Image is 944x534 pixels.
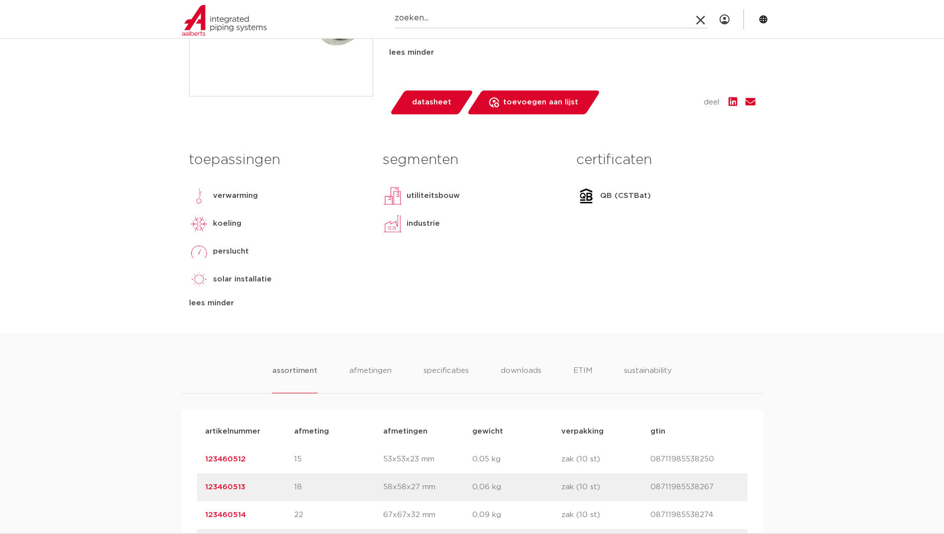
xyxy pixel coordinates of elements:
[423,365,469,393] li: specificaties
[600,190,651,202] p: QB (CSTBat)
[472,426,561,438] p: gewicht
[503,94,578,110] span: toevoegen aan lijst
[650,509,739,521] p: 08711985538274
[704,96,721,108] span: deel:
[407,190,460,202] p: utiliteitsbouw
[561,509,650,521] p: zak (10 st)
[349,365,392,393] li: afmetingen
[213,190,258,202] p: verwarming
[294,453,383,465] p: 15
[213,273,272,285] p: solar installatie
[561,453,650,465] p: zak (10 st)
[561,426,650,438] p: verpakking
[294,481,383,493] p: 18
[189,242,209,262] img: perslucht
[472,481,561,493] p: 0,06 kg
[383,214,403,234] img: industrie
[272,365,317,393] li: assortiment
[383,426,472,438] p: afmetingen
[501,365,541,393] li: downloads
[383,186,403,206] img: utiliteitsbouw
[213,246,249,258] p: perslucht
[395,8,708,28] input: zoeken...
[624,365,672,393] li: sustainability
[205,511,246,519] a: 123460514
[573,365,592,393] li: ETIM
[213,218,241,230] p: koeling
[576,150,755,170] h3: certificaten
[561,481,650,493] p: zak (10 st)
[383,150,561,170] h3: segmenten
[189,186,209,206] img: verwarming
[472,453,561,465] p: 0,05 kg
[389,47,755,59] div: lees minder
[412,94,451,110] span: datasheet
[576,186,596,206] img: QB (CSTBat)
[650,426,739,438] p: gtin
[205,426,294,438] p: artikelnummer
[205,483,245,491] a: 123460513
[189,269,209,289] img: solar installatie
[189,297,368,309] div: lees minder
[650,453,739,465] p: 08711985538250
[383,453,472,465] p: 53x53x23 mm
[650,481,739,493] p: 08711985538267
[389,90,474,114] a: datasheet
[189,214,209,234] img: koeling
[205,455,246,463] a: 123460512
[383,509,472,521] p: 67x67x32 mm
[472,509,561,521] p: 0,09 kg
[383,481,472,493] p: 58x58x27 mm
[294,426,383,438] p: afmeting
[189,150,368,170] h3: toepassingen
[407,218,440,230] p: industrie
[294,509,383,521] p: 22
